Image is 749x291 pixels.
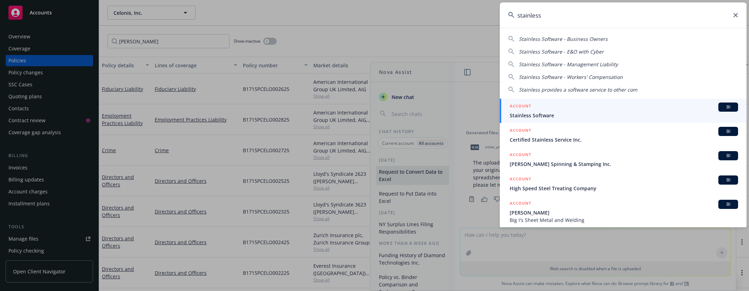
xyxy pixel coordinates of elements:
[721,201,735,208] span: BI
[519,86,637,93] span: Stainless provides a software service to other com
[519,61,618,68] span: Stainless Software - Management Liability
[500,99,747,123] a: ACCOUNTBIStainless Software
[510,160,738,168] span: [PERSON_NAME] Spinning & Stamping Inc.
[721,153,735,159] span: BI
[519,48,604,55] span: Stainless Software - E&O with Cyber
[510,185,738,192] span: High Speed Steel Treating Company
[510,151,531,160] h5: ACCOUNT
[519,36,608,42] span: Stainless Software - Business Owners
[500,147,747,172] a: ACCOUNTBI[PERSON_NAME] Spinning & Stamping Inc.
[519,74,623,80] span: Stainless Software - Workers' Compensation
[510,175,531,184] h5: ACCOUNT
[510,200,531,208] h5: ACCOUNT
[500,123,747,147] a: ACCOUNTBICertified Stainless Service Inc.
[510,216,738,224] span: Big I's Sheet Metal and Welding
[721,104,735,110] span: BI
[500,2,747,28] input: Search...
[500,196,747,228] a: ACCOUNTBI[PERSON_NAME]Big I's Sheet Metal and Welding
[510,136,738,143] span: Certified Stainless Service Inc.
[510,103,531,111] h5: ACCOUNT
[721,177,735,183] span: BI
[510,209,738,216] span: [PERSON_NAME]
[510,127,531,135] h5: ACCOUNT
[500,172,747,196] a: ACCOUNTBIHigh Speed Steel Treating Company
[721,128,735,135] span: BI
[510,112,738,119] span: Stainless Software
